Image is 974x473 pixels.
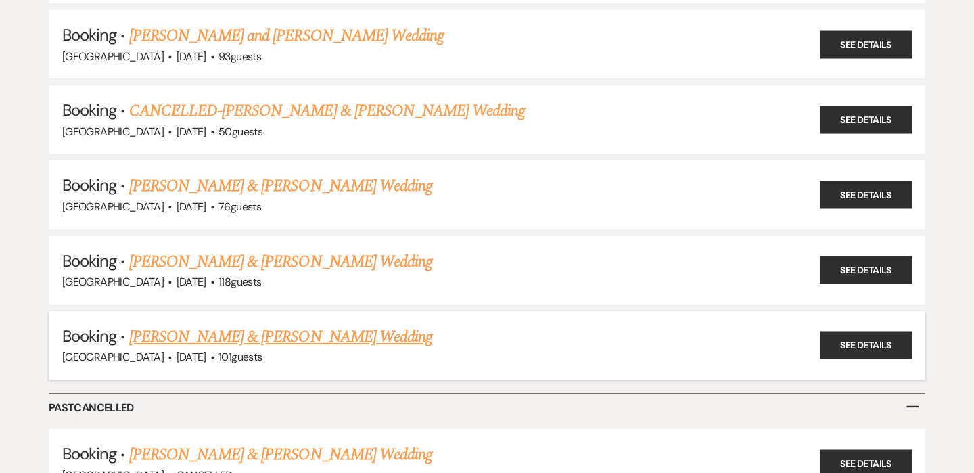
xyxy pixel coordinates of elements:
[177,350,206,364] span: [DATE]
[177,200,206,214] span: [DATE]
[820,181,912,208] a: See Details
[905,390,920,421] span: –
[820,256,912,284] a: See Details
[62,350,164,364] span: [GEOGRAPHIC_DATA]
[49,394,925,422] h6: Past Cancelled
[129,99,526,123] a: CANCELLED-[PERSON_NAME] & [PERSON_NAME] Wedding
[62,24,116,45] span: Booking
[820,106,912,133] a: See Details
[62,200,164,214] span: [GEOGRAPHIC_DATA]
[62,99,116,120] span: Booking
[62,250,116,271] span: Booking
[177,49,206,64] span: [DATE]
[218,125,262,139] span: 50 guests
[218,275,261,289] span: 118 guests
[218,200,261,214] span: 76 guests
[177,125,206,139] span: [DATE]
[62,175,116,196] span: Booking
[62,125,164,139] span: [GEOGRAPHIC_DATA]
[129,325,432,349] a: [PERSON_NAME] & [PERSON_NAME] Wedding
[218,350,262,364] span: 101 guests
[129,24,444,48] a: [PERSON_NAME] and [PERSON_NAME] Wedding
[820,30,912,58] a: See Details
[62,325,116,346] span: Booking
[129,250,432,274] a: [PERSON_NAME] & [PERSON_NAME] Wedding
[218,49,261,64] span: 93 guests
[62,275,164,289] span: [GEOGRAPHIC_DATA]
[129,174,432,198] a: [PERSON_NAME] & [PERSON_NAME] Wedding
[177,275,206,289] span: [DATE]
[129,443,432,467] a: [PERSON_NAME] & [PERSON_NAME] Wedding
[62,443,116,464] span: Booking
[62,49,164,64] span: [GEOGRAPHIC_DATA]
[820,332,912,359] a: See Details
